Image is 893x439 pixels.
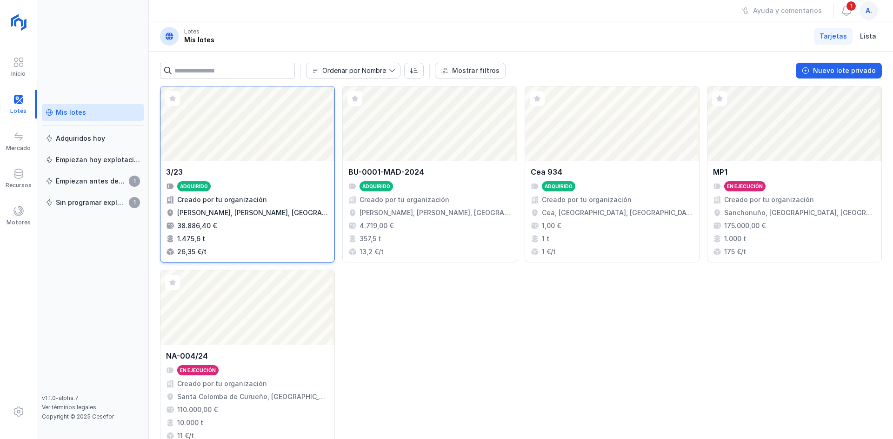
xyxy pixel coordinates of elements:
[184,28,200,35] div: Lotes
[177,392,329,401] div: Santa Colomba de Curueño, [GEOGRAPHIC_DATA], [GEOGRAPHIC_DATA], [GEOGRAPHIC_DATA]
[342,86,517,262] a: BU-0001-MAD-2024AdquiridoCreado por tu organización[PERSON_NAME], [PERSON_NAME], [GEOGRAPHIC_DATA...
[360,234,381,243] div: 357,5 t
[42,151,144,168] a: Empiezan hoy explotación
[866,6,872,15] span: a.
[129,197,140,208] span: 1
[727,183,763,190] div: En ejecución
[177,221,217,230] div: 38.886,40 €
[362,183,390,190] div: Adquirido
[42,104,144,121] a: Mis lotes
[177,208,329,217] div: [PERSON_NAME], [PERSON_NAME], [GEOGRAPHIC_DATA], [GEOGRAPHIC_DATA]
[177,195,267,204] div: Creado por tu organización
[11,70,26,78] div: Inicio
[56,134,105,143] div: Adquiridos hoy
[56,155,140,164] div: Empiezan hoy explotación
[180,183,208,190] div: Adquirido
[452,66,500,75] div: Mostrar filtros
[160,86,335,262] a: 3/23AdquiridoCreado por tu organización[PERSON_NAME], [PERSON_NAME], [GEOGRAPHIC_DATA], [GEOGRAPH...
[307,63,389,78] span: Nombre
[166,166,183,177] div: 3/23
[42,404,96,411] a: Ver términos legales
[854,28,882,45] a: Lista
[129,176,140,187] span: 1
[42,394,144,402] div: v1.1.0-alpha.7
[360,208,511,217] div: [PERSON_NAME], [PERSON_NAME], [GEOGRAPHIC_DATA], [GEOGRAPHIC_DATA]
[753,6,822,15] div: Ayuda y comentarios
[360,221,393,230] div: 4.719,00 €
[184,35,214,45] div: Mis lotes
[177,418,203,427] div: 10.000 t
[7,11,30,34] img: logoRight.svg
[7,219,31,226] div: Motores
[525,86,700,262] a: Cea 934AdquiridoCreado por tu organizaciónCea, [GEOGRAPHIC_DATA], [GEOGRAPHIC_DATA], [GEOGRAPHIC_...
[860,32,876,41] span: Lista
[820,32,847,41] span: Tarjetas
[166,350,208,361] div: NA-004/24
[736,3,828,19] button: Ayuda y comentarios
[545,183,573,190] div: Adquirido
[796,63,882,79] button: Nuevo lote privado
[348,166,424,177] div: BU-0001-MAD-2024
[42,130,144,147] a: Adquiridos hoy
[56,177,126,186] div: Empiezan antes de 7 días
[724,208,876,217] div: Sanchonuño, [GEOGRAPHIC_DATA], [GEOGRAPHIC_DATA], [GEOGRAPHIC_DATA]
[724,221,766,230] div: 175.000,00 €
[6,182,32,189] div: Recursos
[724,247,746,256] div: 175 €/t
[360,247,384,256] div: 13,2 €/t
[180,367,216,373] div: En ejecución
[435,63,506,79] button: Mostrar filtros
[531,166,562,177] div: Cea 934
[177,379,267,388] div: Creado por tu organización
[542,208,693,217] div: Cea, [GEOGRAPHIC_DATA], [GEOGRAPHIC_DATA], [GEOGRAPHIC_DATA]
[542,234,549,243] div: 1 t
[713,166,727,177] div: MP1
[707,86,882,262] a: MP1En ejecuciónCreado por tu organizaciónSanchonuño, [GEOGRAPHIC_DATA], [GEOGRAPHIC_DATA], [GEOGR...
[42,173,144,190] a: Empiezan antes de 7 días1
[42,194,144,211] a: Sin programar explotación1
[56,108,86,117] div: Mis lotes
[846,0,857,12] span: 1
[6,144,31,152] div: Mercado
[542,247,556,256] div: 1 €/t
[177,234,205,243] div: 1.475,6 t
[813,66,876,75] div: Nuevo lote privado
[177,405,218,414] div: 110.000,00 €
[42,413,144,420] div: Copyright © 2025 Cesefor
[322,67,386,74] div: Ordenar por Nombre
[814,28,853,45] a: Tarjetas
[724,195,814,204] div: Creado por tu organización
[542,195,632,204] div: Creado por tu organización
[360,195,449,204] div: Creado por tu organización
[177,247,207,256] div: 26,35 €/t
[724,234,746,243] div: 1.000 t
[542,221,561,230] div: 1,00 €
[56,198,126,207] div: Sin programar explotación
